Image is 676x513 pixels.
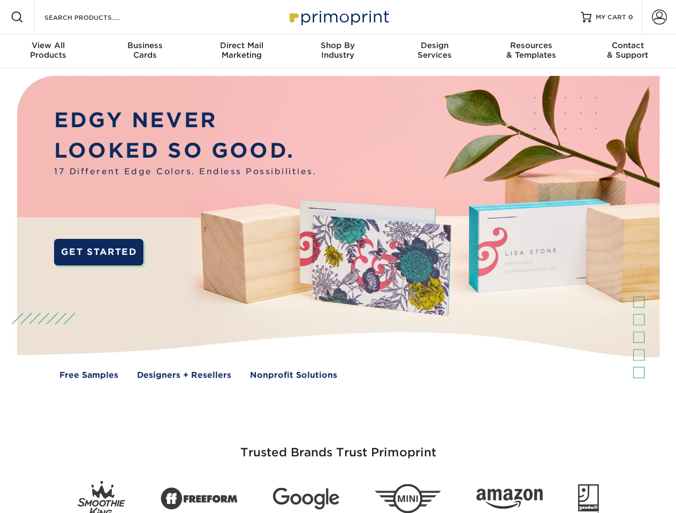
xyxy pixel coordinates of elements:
a: Resources& Templates [483,34,579,68]
div: Cards [96,41,193,60]
p: EDGY NEVER [54,105,316,136]
span: Business [96,41,193,50]
img: Primoprint [285,5,392,28]
a: DesignServices [386,34,483,68]
span: Direct Mail [193,41,290,50]
span: Contact [580,41,676,50]
a: Designers + Resellers [137,369,231,382]
img: Amazon [476,489,543,509]
span: MY CART [596,13,626,22]
a: Nonprofit Solutions [250,369,337,382]
a: Contact& Support [580,34,676,68]
a: Direct MailMarketing [193,34,290,68]
a: Shop ByIndustry [290,34,386,68]
div: Marketing [193,41,290,60]
span: Resources [483,41,579,50]
p: LOOKED SO GOOD. [54,136,316,166]
span: 0 [628,13,633,21]
div: Industry [290,41,386,60]
span: Design [386,41,483,50]
span: 17 Different Edge Colors. Endless Possibilities. [54,166,316,178]
div: & Templates [483,41,579,60]
a: BusinessCards [96,34,193,68]
span: Shop By [290,41,386,50]
input: SEARCH PRODUCTS..... [43,11,148,24]
img: Goodwill [578,484,599,513]
img: Google [273,488,339,510]
a: Free Samples [59,369,118,382]
div: Services [386,41,483,60]
a: GET STARTED [54,239,143,266]
h3: Trusted Brands Trust Primoprint [25,420,651,472]
div: & Support [580,41,676,60]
